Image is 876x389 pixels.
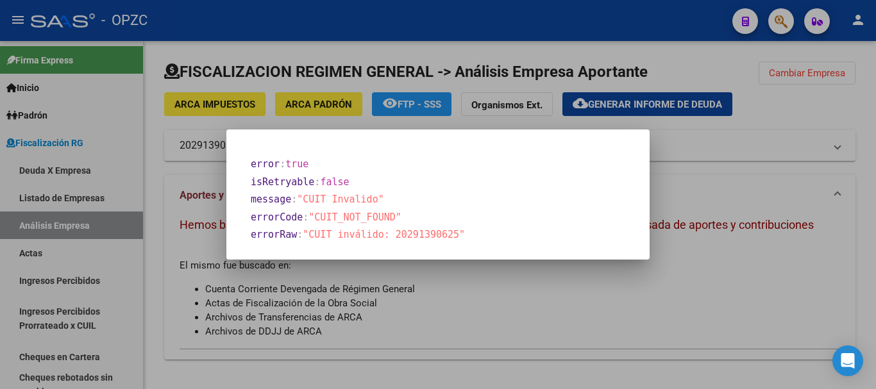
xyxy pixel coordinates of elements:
[832,345,863,376] div: Open Intercom Messenger
[285,158,308,170] span: true
[297,194,383,205] span: "CUIT Invalido"
[297,229,303,240] span: :
[251,176,314,188] span: isRetryable
[303,229,465,240] span: "CUIT inválido: 20291390625"
[308,211,401,223] span: "CUIT_NOT_FOUND"
[280,158,285,170] span: :
[320,176,349,188] span: false
[314,176,320,188] span: :
[251,229,297,240] span: errorRaw
[303,211,308,223] span: :
[251,158,280,170] span: error
[251,211,303,223] span: errorCode
[291,194,297,205] span: :
[251,194,291,205] span: message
